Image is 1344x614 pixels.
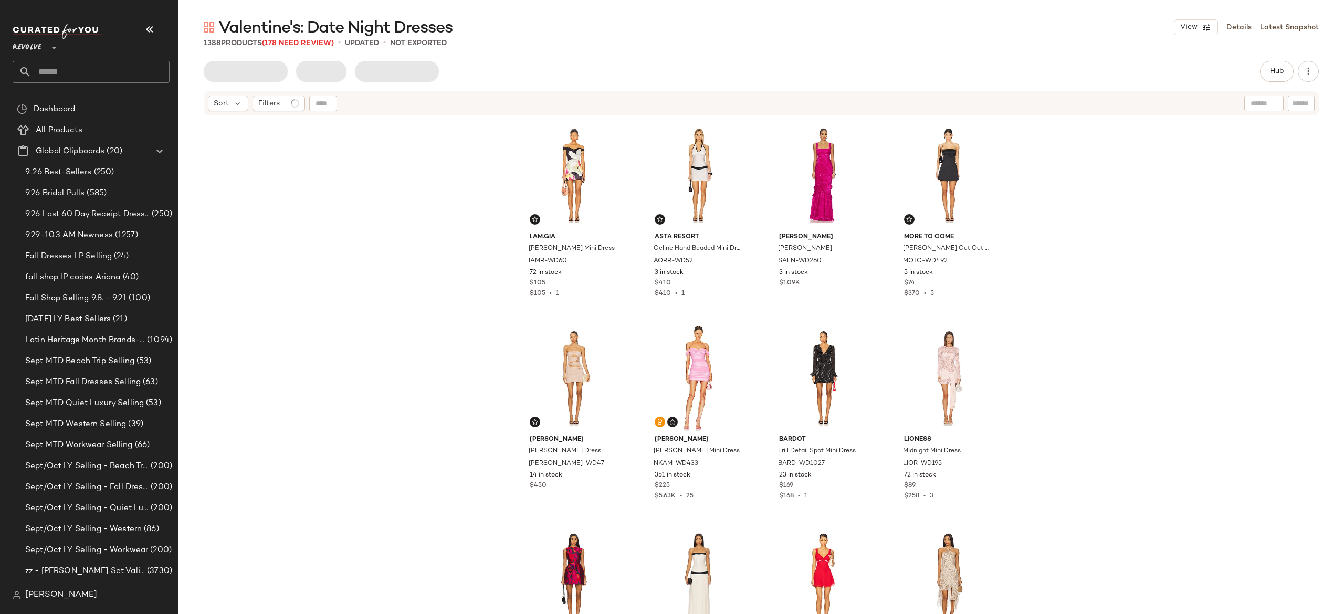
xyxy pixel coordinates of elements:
span: All Products [36,124,82,136]
span: [PERSON_NAME] [25,589,97,601]
span: (63) [141,376,158,388]
img: svg%3e [906,216,912,223]
button: View [1174,19,1218,35]
span: $74 [904,279,915,288]
button: Hub [1260,61,1294,82]
span: Frill Detail Spot Mini Dress [778,447,856,456]
span: (200) [149,481,172,493]
span: $410 [655,279,671,288]
span: LIOR-WD195 [903,459,942,469]
span: (53) [134,355,152,367]
span: Sept MTD Beach Trip Selling [25,355,134,367]
span: (250) [150,208,172,220]
img: svg%3e [532,216,538,223]
span: (178 Need Review) [262,39,334,47]
span: (200) [149,460,172,472]
img: NKAM-WD433_V1.jpg [646,325,752,431]
span: 14 in stock [530,471,562,480]
span: Valentine's: Date Night Dresses [218,18,453,39]
img: SALN-WD260_V1.jpg [771,122,876,228]
a: Latest Snapshot [1260,22,1319,33]
span: Latin Heritage Month Brands- DO NOT DELETE [25,334,145,346]
span: (250) [92,166,114,178]
span: $370 [904,290,920,297]
span: $450 [530,481,547,491]
span: Sept MTD Fall Dresses Selling [25,376,141,388]
p: updated [345,38,379,49]
span: $169 [779,481,793,491]
span: LIONESS [904,435,993,444]
span: $105 [530,290,545,297]
span: 1 [804,493,807,500]
span: 72 in stock [904,471,936,480]
span: $5.63K [655,493,676,500]
span: ASTA RESORT [655,232,743,242]
span: • [338,37,341,49]
span: (3730) [145,565,172,577]
span: Sept/Oct LY Selling - Workwear [25,544,148,556]
span: [DATE] LY Best Sellers [25,313,111,325]
span: Dashboard [34,103,75,115]
span: (21) [111,313,127,325]
span: Sept/Oct LY Selling - Western [25,523,142,535]
span: BARD-WD1027 [778,459,825,469]
span: 9.26 Bridal Pulls [25,187,85,199]
img: LIOR-WD195_V1.jpg [896,325,1001,431]
img: svg%3e [669,419,676,425]
span: Hub [1269,67,1284,76]
span: $105 [530,279,545,288]
span: Sept/Oct LY Selling - Quiet Luxe [25,502,149,514]
span: (86) [142,523,159,535]
img: svg%3e [17,104,27,114]
img: AORR-WD52_V1.jpg [646,122,752,228]
img: MAYR-WD47_V1.jpg [521,325,627,431]
div: Products [204,38,334,49]
span: Midnight Mini Dress [903,447,961,456]
span: MORE TO COME [904,232,993,242]
span: Sept MTD Western Selling [25,418,126,430]
span: (20) [104,145,122,157]
span: 23 in stock [779,471,812,480]
span: [PERSON_NAME]-WD47 [529,459,604,469]
span: (585) [85,187,107,199]
img: BARD-WD1027_V1.jpg [771,325,876,431]
span: Global Clipboards [36,145,104,157]
span: (100) [127,292,150,304]
span: [PERSON_NAME] [530,435,618,444]
span: IAMR-WD60 [529,257,567,266]
span: 351 in stock [655,471,690,480]
span: (1094) [145,334,172,346]
span: $225 [655,481,670,491]
span: 5 [930,290,934,297]
span: 3 in stock [779,268,808,278]
img: svg%3e [657,419,663,425]
span: [PERSON_NAME] [655,435,743,444]
span: $89 [904,481,916,491]
span: I.AM.GIA [530,232,618,242]
span: [PERSON_NAME] [779,232,868,242]
span: (40) [121,271,139,283]
span: AORR-WD52 [654,257,693,266]
span: MOTO-WD492 [903,257,948,266]
span: (53) [144,397,161,409]
a: Details [1226,22,1252,33]
span: $1.09K [779,279,800,288]
span: Filters [258,98,280,109]
span: 9..26 Best-Sellers [25,166,92,178]
span: (24) [112,250,129,262]
span: 1 [556,290,559,297]
span: 9.26 Last 60 Day Receipt Dresses Selling [25,208,150,220]
span: (66) [133,439,150,451]
span: Fall Shop Selling 9.8. - 9.21 [25,292,127,304]
span: fall shop lP codes Ariana [25,271,121,283]
img: MOTO-WD492_V1.jpg [896,122,1001,228]
span: • [794,493,804,500]
span: $258 [904,493,919,500]
img: svg%3e [532,419,538,425]
span: 1 [681,290,685,297]
span: 9.29-10.3 AM Newness [25,229,113,241]
span: • [545,290,556,297]
span: • [383,37,386,49]
span: $168 [779,493,794,500]
span: Celine Hand Beaded Mini Dress [654,244,742,253]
